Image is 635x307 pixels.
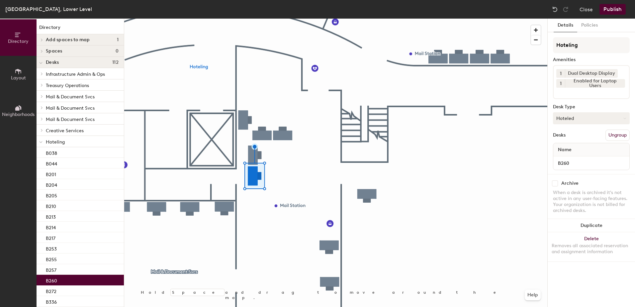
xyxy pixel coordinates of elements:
p: B038 [46,149,57,156]
div: When a desk is archived it's not active in any user-facing features. Your organization is not bil... [553,190,630,214]
div: Enabled for Laptop Users [565,79,625,88]
img: Undo [552,6,558,13]
span: 1 [560,80,562,87]
span: Directory [8,39,29,44]
p: B210 [46,202,56,209]
span: Neighborhoods [2,112,35,117]
span: 1 [117,37,119,43]
div: Dual Desktop Display [565,69,618,78]
p: B213 [46,212,56,220]
div: Desk Type [553,104,630,110]
p: B336 [46,297,57,305]
button: 1 [556,79,565,88]
div: Archive [561,181,579,186]
button: Policies [577,19,602,32]
button: Close [580,4,593,15]
span: Layout [11,75,26,81]
p: B204 [46,180,57,188]
span: Hoteling [46,139,65,145]
h1: Directory [37,24,124,34]
button: 1 [556,69,565,78]
p: B214 [46,223,56,231]
button: Ungroup [605,130,630,141]
span: Creative Services [46,128,84,134]
button: Publish [599,4,626,15]
span: 0 [116,49,119,54]
span: Spaces [46,49,62,54]
span: Desks [46,60,59,65]
span: Mail & Document Svcs [46,117,95,122]
span: Add spaces to map [46,37,90,43]
span: Name [555,144,575,156]
p: B272 [46,287,56,294]
p: B044 [46,159,57,167]
button: DeleteRemoves all associated reservation and assignment information [548,232,635,261]
img: Redo [562,6,569,13]
p: B205 [46,191,57,199]
span: Infrastructure Admin & Ops [46,71,105,77]
span: 112 [112,60,119,65]
input: Unnamed desk [555,158,628,168]
div: [GEOGRAPHIC_DATA], Lower Level [5,5,92,13]
p: B257 [46,265,56,273]
button: Hoteled [553,112,630,124]
button: Duplicate [548,219,635,232]
p: B260 [46,276,57,284]
span: Treasury Operations [46,83,89,88]
button: Details [554,19,577,32]
span: Mail & Document Svcs [46,94,95,100]
div: Removes all associated reservation and assignment information [552,243,631,255]
button: Help [525,290,541,300]
p: B217 [46,234,55,241]
div: Amenities [553,57,630,62]
div: Desks [553,133,566,138]
p: B255 [46,255,57,262]
p: B201 [46,170,56,177]
p: B253 [46,244,57,252]
span: Mail & Document Svcs [46,105,95,111]
span: 1 [560,70,562,77]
